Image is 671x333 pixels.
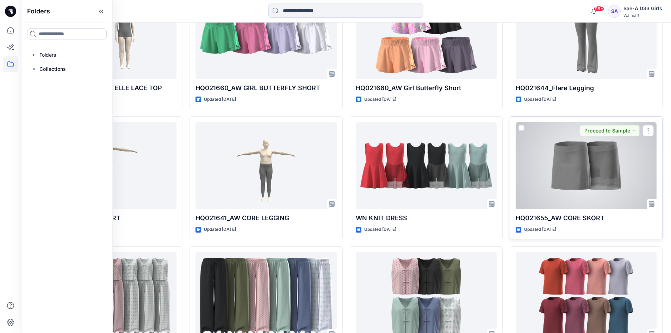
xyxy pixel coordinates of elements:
span: 99+ [594,6,604,12]
a: HQ021641_AW CORE LEGGING [195,122,336,209]
div: SA [608,5,621,18]
p: WN KNIT DRESS [356,213,497,223]
p: Updated [DATE] [524,96,556,103]
p: Collections [39,65,66,73]
a: WN KNIT DRESS [356,122,497,209]
div: Sae-A D33 Girls [623,4,662,13]
p: HQ021644_Flare Legging [516,83,657,93]
a: HQ021655_AW CORE SKORT [516,122,657,209]
p: Updated [DATE] [364,226,396,233]
p: HQ021655_AW CORE SKORT [516,213,657,223]
p: HQ021660_AW Girl Butterfly Short [356,83,497,93]
p: Updated [DATE] [364,96,396,103]
p: HQ021641_AW CORE LEGGING [195,213,336,223]
p: HQ021660_AW GIRL BUTTERFLY SHORT [195,83,336,93]
p: Updated [DATE] [204,226,236,233]
div: Walmart [623,13,662,18]
p: Updated [DATE] [204,96,236,103]
p: Updated [DATE] [524,226,556,233]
